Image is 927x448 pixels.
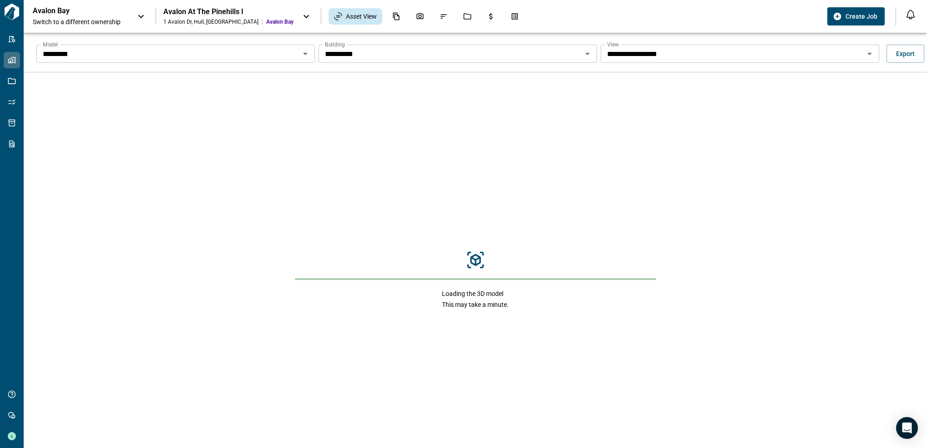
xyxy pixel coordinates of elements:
div: Asset View [329,8,382,25]
div: Photos [410,9,430,24]
div: Avalon At The Pinehills I [163,7,294,16]
button: Open notification feed [903,7,918,22]
span: Create Job [846,12,877,21]
span: Avalon Bay [266,18,294,25]
div: Takeoff Center [505,9,524,24]
button: Open [863,47,876,60]
span: Loading the 3D model [442,289,509,298]
div: Issues & Info [434,9,453,24]
p: Avalon Bay [33,6,115,15]
div: 1 Avalon Dr , Hull , [GEOGRAPHIC_DATA] [163,18,258,25]
button: Open [299,47,312,60]
div: Documents [387,9,406,24]
span: Export [896,49,915,58]
label: Building [325,41,345,48]
div: Open Intercom Messenger [896,417,918,439]
span: This may take a minute. [442,300,509,309]
button: Open [581,47,594,60]
span: Asset View [346,12,377,21]
label: View [607,41,619,48]
span: Switch to a different ownership [33,17,128,26]
div: Jobs [458,9,477,24]
button: Create Job [827,7,885,25]
button: Export [886,45,924,63]
label: Model [43,41,58,48]
div: Budgets [481,9,501,24]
